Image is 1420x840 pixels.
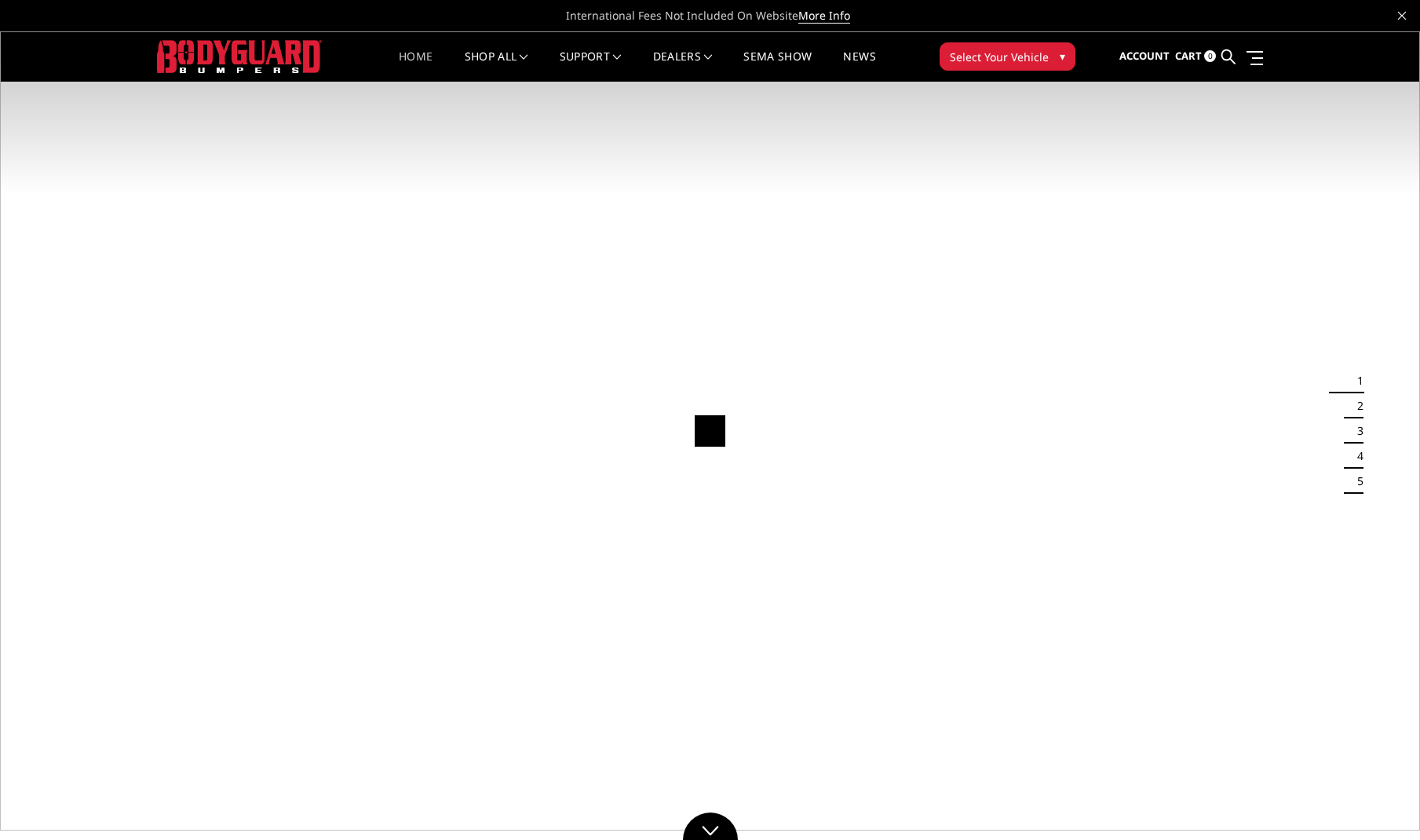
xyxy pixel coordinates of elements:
[1204,50,1216,62] span: 0
[1060,48,1065,64] span: ▾
[1119,49,1170,63] span: Account
[1175,49,1202,63] span: Cart
[653,51,713,82] a: Dealers
[1175,35,1216,78] a: Cart 0
[157,40,322,72] img: BODYGUARD BUMPERS
[683,813,738,840] a: Click to Down
[940,42,1075,71] button: Select Your Vehicle
[950,49,1049,65] span: Select Your Vehicle
[1119,35,1170,78] a: Account
[560,51,622,82] a: Support
[843,51,875,82] a: News
[1348,469,1363,494] button: 5 of 5
[399,51,433,82] a: Home
[798,8,850,24] a: More Info
[743,51,812,82] a: SEMA Show
[465,51,528,82] a: shop all
[1348,368,1363,393] button: 1 of 5
[1348,393,1363,418] button: 2 of 5
[1348,444,1363,469] button: 4 of 5
[1348,418,1363,444] button: 3 of 5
